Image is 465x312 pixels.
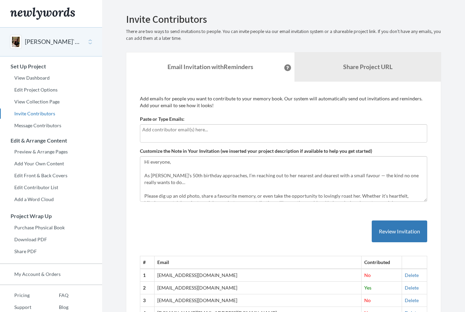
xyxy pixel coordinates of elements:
th: 1 [140,269,155,281]
strong: Email Invitation with Reminders [167,63,253,70]
td: [EMAIL_ADDRESS][DOMAIN_NAME] [155,294,361,307]
a: Delete [405,297,419,303]
a: FAQ [45,290,68,300]
h3: Edit & Arrange Content [0,137,102,144]
span: No [364,272,371,278]
a: Delete [405,272,419,278]
th: Contributed [361,256,402,269]
b: Share Project URL [343,63,392,70]
th: # [140,256,155,269]
td: [EMAIL_ADDRESS][DOMAIN_NAME] [155,282,361,294]
h3: Project Wrap Up [0,213,102,219]
textarea: Hi everyone, As [PERSON_NAME]’s 50th birthday approaches, I’m reaching out to her nearest and dea... [140,156,427,202]
th: 2 [140,282,155,294]
h3: Set Up Project [0,63,102,69]
p: Add emails for people you want to contribute to your memory book. Our system will automatically s... [140,95,427,109]
p: There are two ways to send invitations to people. You can invite people via our email invitation ... [126,28,441,42]
input: Add contributor email(s) here... [142,126,425,133]
a: Delete [405,285,419,291]
label: Customize the Note in Your Invitation (we inserted your project description if available to help ... [140,148,372,154]
th: Email [155,256,361,269]
th: 3 [140,294,155,307]
span: No [364,297,371,303]
button: [PERSON_NAME]`s 50th Birthday [25,37,80,46]
h2: Invite Contributors [126,14,441,25]
button: Review Invitation [372,220,427,243]
label: Paste or Type Emails: [140,116,185,122]
img: Newlywords logo [10,7,75,20]
td: [EMAIL_ADDRESS][DOMAIN_NAME] [155,269,361,281]
span: Yes [364,285,371,291]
